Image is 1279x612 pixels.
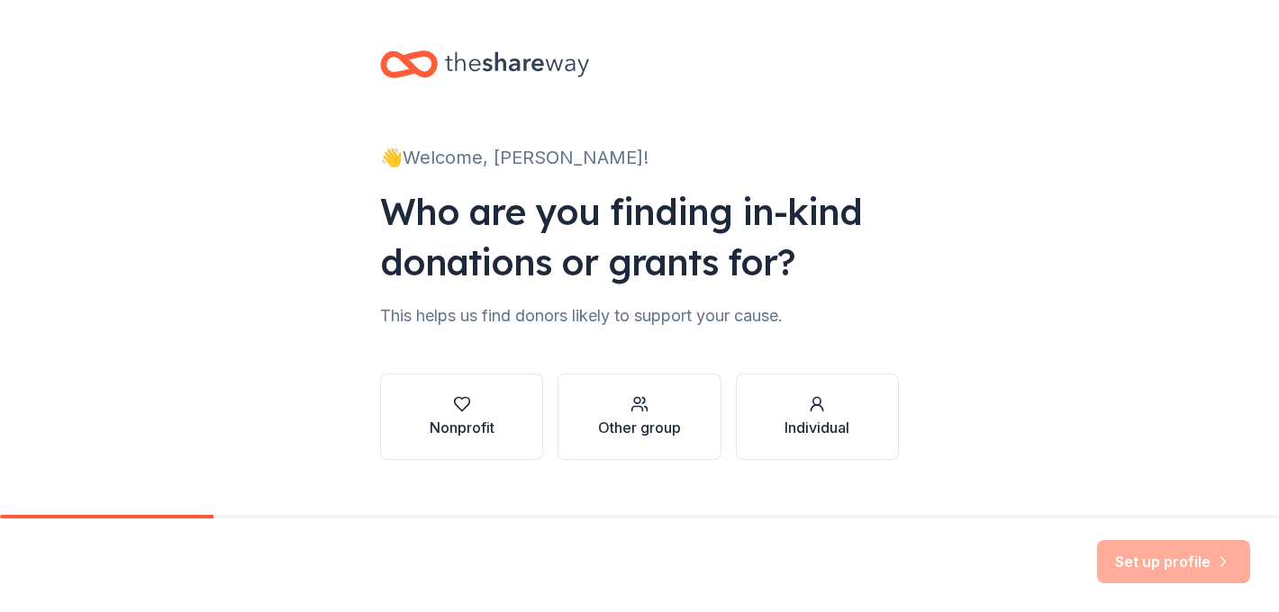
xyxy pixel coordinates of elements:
[380,143,899,172] div: 👋 Welcome, [PERSON_NAME]!
[598,417,681,438] div: Other group
[785,417,849,438] div: Individual
[380,301,899,330] div: This helps us find donors likely to support your cause.
[380,373,543,460] button: Nonprofit
[430,417,494,438] div: Nonprofit
[380,186,899,287] div: Who are you finding in-kind donations or grants for?
[558,373,721,460] button: Other group
[736,373,899,460] button: Individual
